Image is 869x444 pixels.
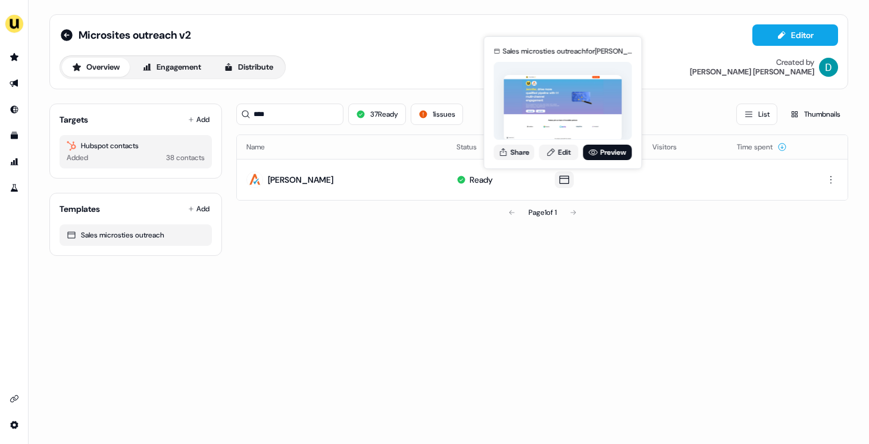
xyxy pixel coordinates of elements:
[752,30,838,43] a: Editor
[5,152,24,171] a: Go to attribution
[268,174,333,186] div: [PERSON_NAME]
[752,24,838,46] button: Editor
[67,229,205,241] div: Sales microsties outreach
[186,201,212,217] button: Add
[5,100,24,119] a: Go to Inbound
[539,145,579,160] a: Edit
[246,136,279,158] button: Name
[5,48,24,67] a: Go to prospects
[166,152,205,164] div: 38 contacts
[529,207,557,218] div: Page 1 of 1
[60,203,100,215] div: Templates
[62,58,130,77] button: Overview
[411,104,463,125] button: 1issues
[5,389,24,408] a: Go to integrations
[67,140,205,152] div: Hubspot contacts
[5,415,24,434] a: Go to integrations
[776,58,814,67] div: Created by
[214,58,283,77] button: Distribute
[583,145,632,160] a: Preview
[494,145,534,160] button: Share
[736,104,777,125] button: List
[5,74,24,93] a: Go to outbound experience
[782,104,848,125] button: Thumbnails
[60,114,88,126] div: Targets
[504,75,622,141] img: asset preview
[652,136,691,158] button: Visitors
[690,67,814,77] div: [PERSON_NAME] [PERSON_NAME]
[79,28,191,42] span: Microsites outreach v2
[470,174,493,186] div: Ready
[737,136,787,158] button: Time spent
[5,179,24,198] a: Go to experiments
[348,104,406,125] button: 37Ready
[67,152,88,164] div: Added
[132,58,211,77] button: Engagement
[819,58,838,77] img: David
[502,45,632,57] div: Sales microsties outreach for [PERSON_NAME]
[5,126,24,145] a: Go to templates
[186,111,212,128] button: Add
[457,136,491,158] button: Status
